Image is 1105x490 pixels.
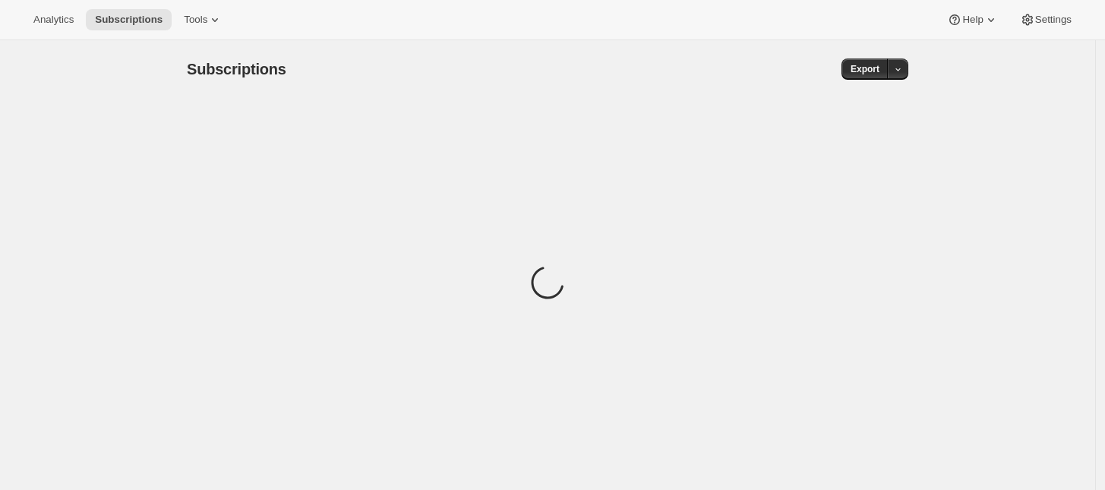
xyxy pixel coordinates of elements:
button: Subscriptions [86,9,172,30]
button: Tools [175,9,232,30]
span: Analytics [33,14,74,26]
button: Help [938,9,1007,30]
button: Settings [1011,9,1081,30]
span: Subscriptions [187,61,286,77]
button: Analytics [24,9,83,30]
span: Help [962,14,983,26]
span: Settings [1035,14,1072,26]
span: Export [851,63,879,75]
span: Subscriptions [95,14,163,26]
span: Tools [184,14,207,26]
button: Export [841,58,889,80]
